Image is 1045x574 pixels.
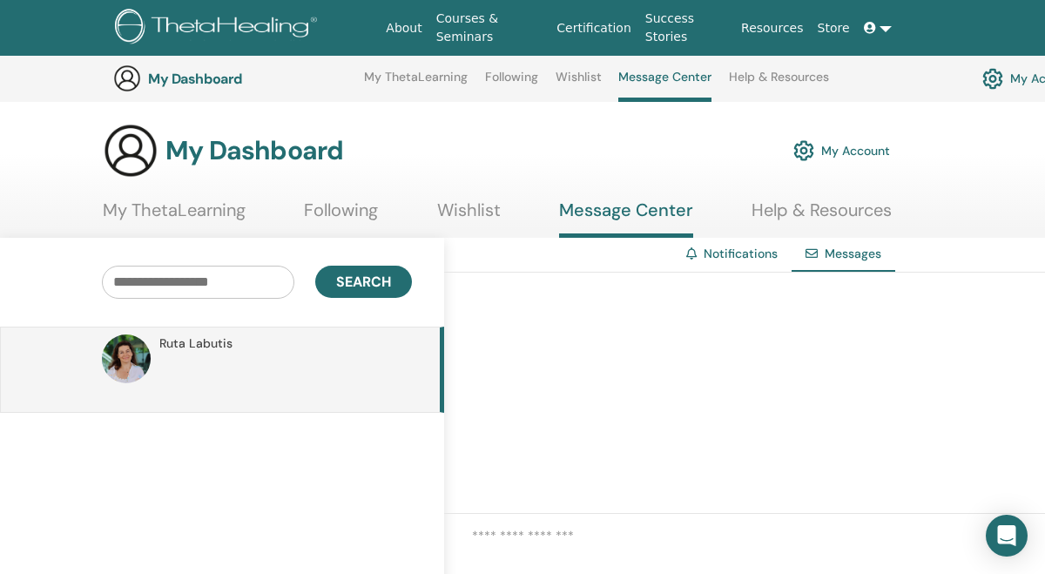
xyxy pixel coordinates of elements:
[429,3,550,53] a: Courses & Seminars
[304,199,378,233] a: Following
[793,136,814,165] img: cog.svg
[734,12,811,44] a: Resources
[103,123,158,179] img: generic-user-icon.jpg
[113,64,141,92] img: generic-user-icon.jpg
[825,246,881,261] span: Messages
[115,9,323,48] img: logo.png
[102,334,151,383] img: default.jpg
[336,273,391,291] span: Search
[811,12,857,44] a: Store
[159,334,233,353] span: Ruta Labutis
[559,199,693,238] a: Message Center
[379,12,428,44] a: About
[315,266,412,298] button: Search
[638,3,734,53] a: Success Stories
[364,70,468,98] a: My ThetaLearning
[793,132,890,170] a: My Account
[165,135,343,166] h3: My Dashboard
[549,12,637,44] a: Certification
[704,246,778,261] a: Notifications
[982,64,1003,93] img: cog.svg
[148,71,322,87] h3: My Dashboard
[729,70,829,98] a: Help & Resources
[103,199,246,233] a: My ThetaLearning
[752,199,892,233] a: Help & Resources
[556,70,602,98] a: Wishlist
[618,70,711,102] a: Message Center
[986,515,1028,557] div: Open Intercom Messenger
[485,70,538,98] a: Following
[437,199,501,233] a: Wishlist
